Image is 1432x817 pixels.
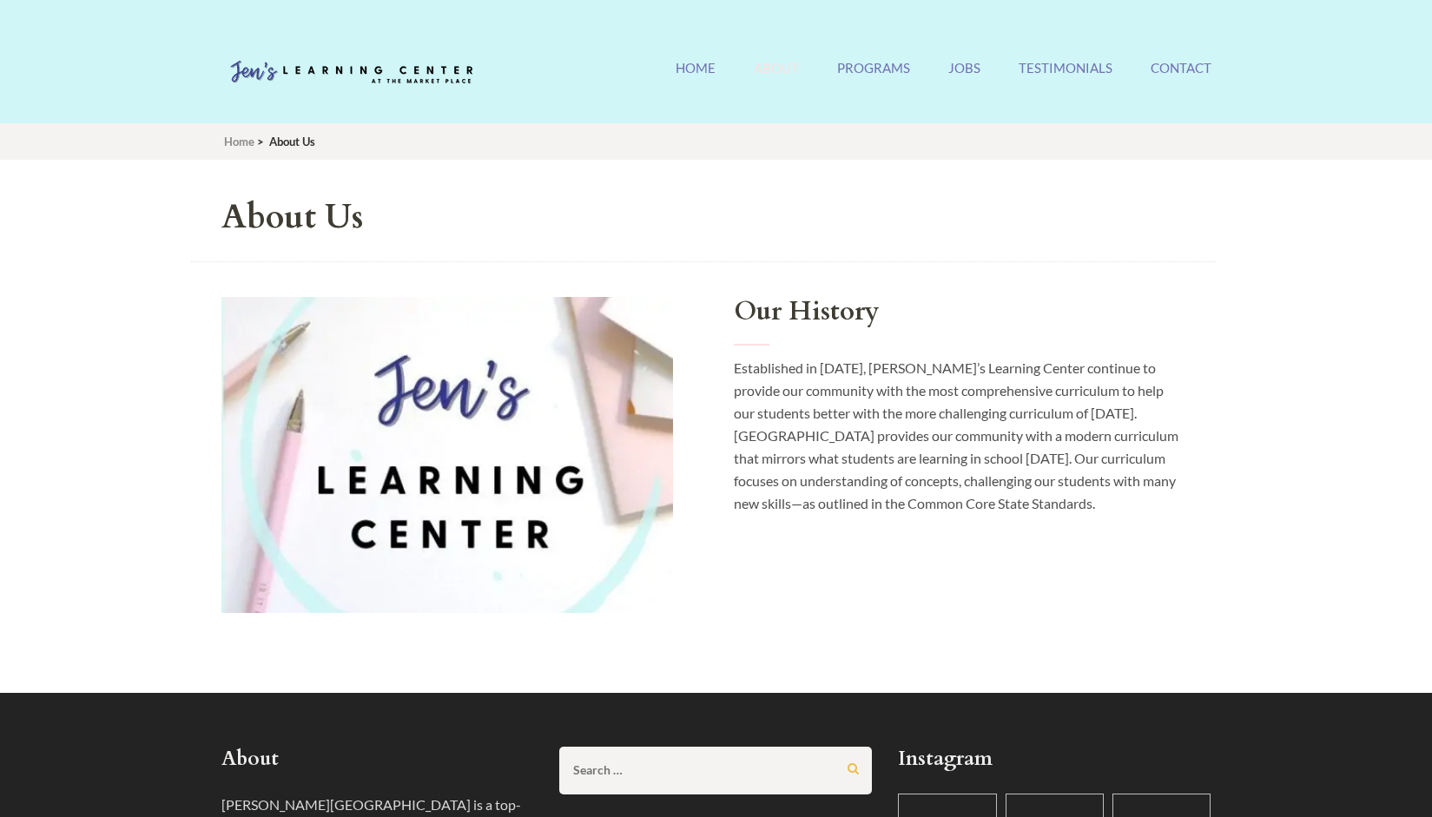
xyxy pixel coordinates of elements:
a: Home [676,60,716,97]
a: Contact [1151,60,1211,97]
img: Jen's Learning Center Logo Transparent [221,47,482,99]
input: Search [848,763,859,774]
a: Jobs [948,60,980,97]
a: Home [224,135,254,148]
h2: Our History [734,297,1185,346]
h1: About Us [221,199,1185,235]
a: Testimonials [1019,60,1112,97]
h2: About [221,747,534,770]
p: Established in [DATE], [PERSON_NAME]’s Learning Center continue to provide our community with the... [734,357,1185,515]
a: About [754,60,799,97]
img: Our History [221,297,673,613]
a: Programs [837,60,910,97]
span: > [257,135,264,148]
h2: Instagram [898,747,1211,770]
